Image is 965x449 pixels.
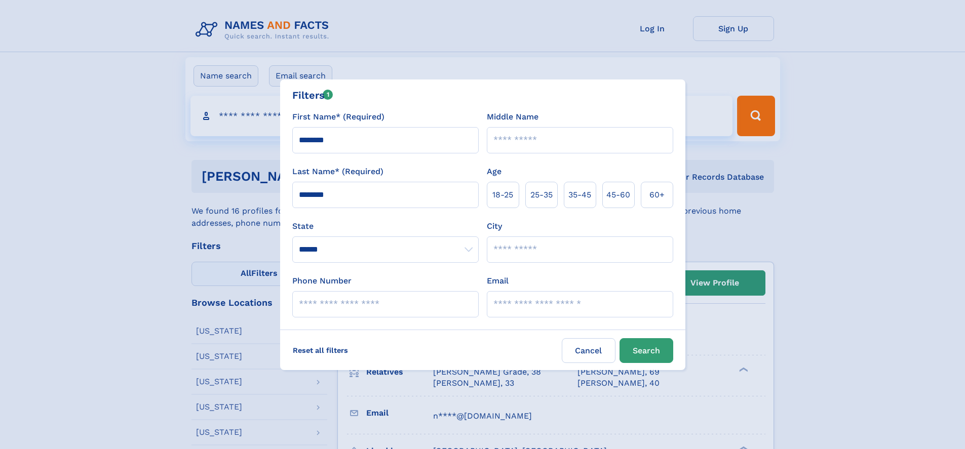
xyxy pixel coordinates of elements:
[292,111,384,123] label: First Name* (Required)
[487,166,501,178] label: Age
[292,275,352,287] label: Phone Number
[292,220,479,232] label: State
[530,189,553,201] span: 25‑35
[649,189,665,201] span: 60+
[292,166,383,178] label: Last Name* (Required)
[562,338,615,363] label: Cancel
[487,220,502,232] label: City
[487,111,538,123] label: Middle Name
[292,88,333,103] div: Filters
[568,189,591,201] span: 35‑45
[286,338,355,362] label: Reset all filters
[487,275,509,287] label: Email
[492,189,513,201] span: 18‑25
[606,189,630,201] span: 45‑60
[620,338,673,363] button: Search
